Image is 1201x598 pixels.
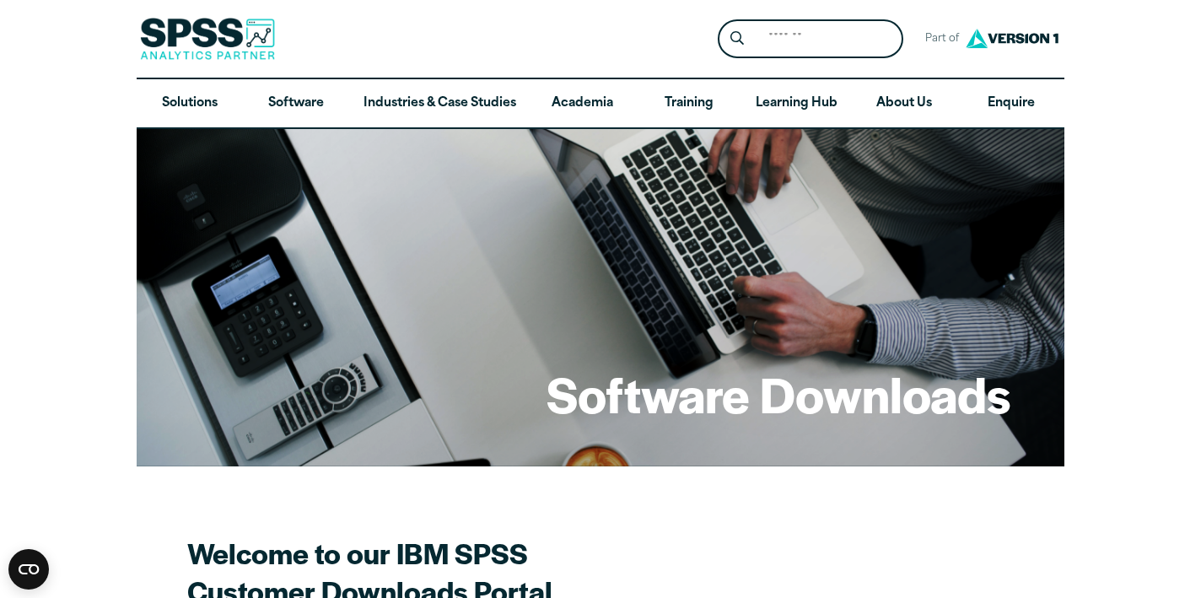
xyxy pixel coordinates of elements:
[958,79,1064,128] a: Enquire
[851,79,957,128] a: About Us
[243,79,349,128] a: Software
[140,18,275,60] img: SPSS Analytics Partner
[350,79,530,128] a: Industries & Case Studies
[137,79,1064,128] nav: Desktop version of site main menu
[961,23,1063,54] img: Version1 Logo
[722,24,753,55] button: Search magnifying glass icon
[917,27,961,51] span: Part of
[8,549,49,590] button: Open CMP widget
[137,79,243,128] a: Solutions
[636,79,742,128] a: Training
[730,31,744,46] svg: Search magnifying glass icon
[547,361,1010,427] h1: Software Downloads
[530,79,636,128] a: Academia
[718,19,903,59] form: Site Header Search Form
[742,79,851,128] a: Learning Hub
